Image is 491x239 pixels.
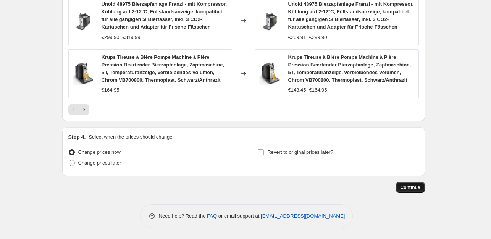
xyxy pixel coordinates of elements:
span: Unold 48975 Bierzapfanlage Franzl - mit Kompressor, Kühlung auf 2-12°C, Füllstandsanzeige, kompat... [102,1,227,30]
strike: €299.90 [309,34,327,41]
button: Continue [396,182,425,193]
span: Revert to original prices later? [267,149,333,155]
img: 6179Qr7e0iL_80x.jpg [259,9,282,32]
strike: €319.99 [123,34,141,41]
h2: Step 4. [68,133,86,141]
span: Continue [401,184,420,191]
img: 6179Qr7e0iL_80x.jpg [73,9,95,32]
a: FAQ [207,213,217,219]
span: Krups Tireuse à Bière Pompe Machine à Pière Pression Beertender Bierzapfanlage, Zapfmaschine, 5 l... [288,54,411,83]
div: €269.91 [288,34,306,41]
span: Krups Tireuse à Bière Pompe Machine à Pière Pression Beertender Bierzapfanlage, Zapfmaschine, 5 l... [102,54,225,83]
img: 712b595UYVL_80x.jpg [259,62,282,85]
span: Change prices later [78,160,121,166]
div: €148.45 [288,86,306,94]
span: Need help? Read the [159,213,207,219]
span: or email support at [217,213,261,219]
strike: €164.95 [309,86,327,94]
button: Next [79,104,89,115]
div: €299.90 [102,34,120,41]
a: [EMAIL_ADDRESS][DOMAIN_NAME] [261,213,345,219]
div: €164.95 [102,86,120,94]
nav: Pagination [68,104,89,115]
span: Change prices now [78,149,121,155]
span: Unold 48975 Bierzapfanlage Franzl - mit Kompressor, Kühlung auf 2-12°C, Füllstandsanzeige, kompat... [288,1,414,30]
p: Select when the prices should change [89,133,172,141]
img: 712b595UYVL_80x.jpg [73,62,95,85]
